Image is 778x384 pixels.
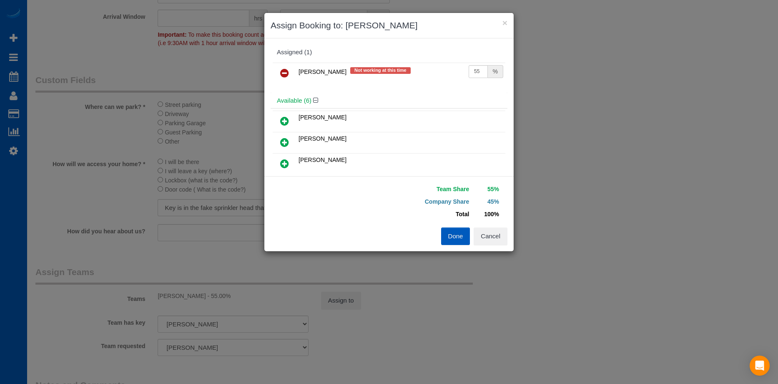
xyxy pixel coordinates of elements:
div: % [488,65,503,78]
span: [PERSON_NAME] [299,68,346,75]
td: 100% [471,208,501,220]
button: × [502,18,507,27]
td: Total [395,208,471,220]
span: [PERSON_NAME] [299,157,346,163]
td: Team Share [395,183,471,195]
td: Company Share [395,195,471,208]
div: Assigned (1) [277,49,501,56]
span: Not working at this time [350,67,411,74]
button: Done [441,227,470,245]
h3: Assign Booking to: [PERSON_NAME] [271,19,507,32]
button: Cancel [474,227,507,245]
td: 55% [471,183,501,195]
h4: Available (6) [277,97,501,104]
td: 45% [471,195,501,208]
span: [PERSON_NAME] [299,135,346,142]
span: [PERSON_NAME] [299,114,346,121]
div: Open Intercom Messenger [750,356,770,376]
